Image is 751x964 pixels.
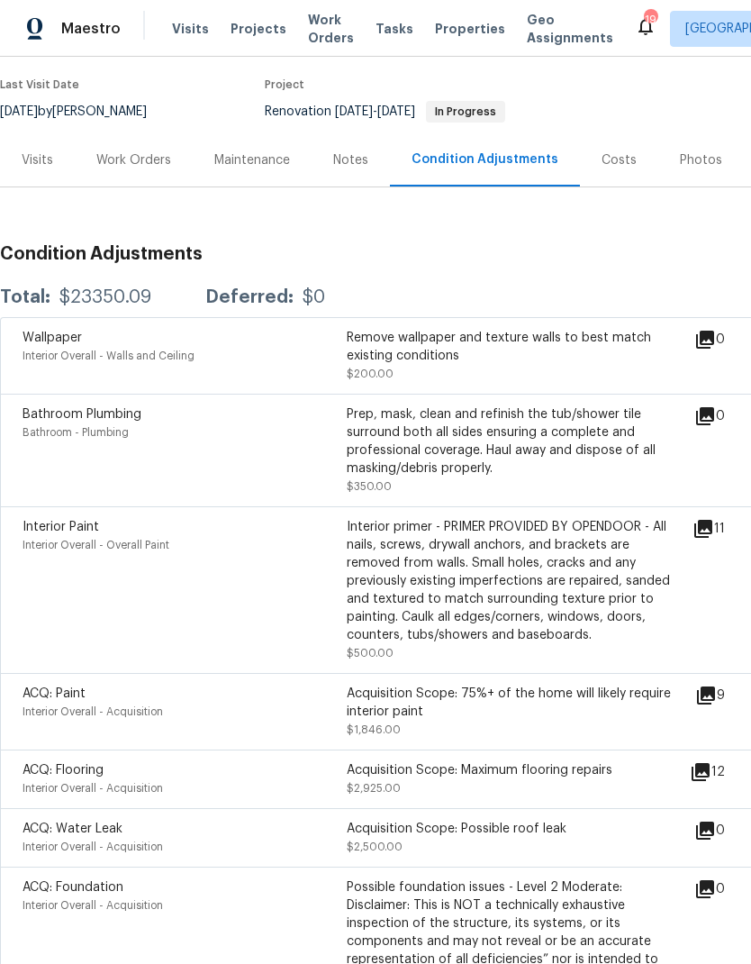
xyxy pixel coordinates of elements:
[172,20,209,38] span: Visits
[347,368,394,379] span: $200.00
[23,841,163,852] span: Interior Overall - Acquisition
[347,761,671,779] div: Acquisition Scope: Maximum flooring repairs
[23,706,163,717] span: Interior Overall - Acquisition
[265,105,505,118] span: Renovation
[347,481,392,492] span: $350.00
[347,405,671,477] div: Prep, mask, clean and refinish the tub/shower tile surround both all sides ensuring a complete an...
[61,20,121,38] span: Maestro
[23,881,123,894] span: ACQ: Foundation
[23,540,169,550] span: Interior Overall - Overall Paint
[23,521,99,533] span: Interior Paint
[347,518,671,644] div: Interior primer - PRIMER PROVIDED BY OPENDOOR - All nails, screws, drywall anchors, and brackets ...
[527,11,613,47] span: Geo Assignments
[23,408,141,421] span: Bathroom Plumbing
[347,648,394,659] span: $500.00
[23,783,163,794] span: Interior Overall - Acquisition
[335,105,415,118] span: -
[347,841,403,852] span: $2,500.00
[347,820,671,838] div: Acquisition Scope: Possible roof leak
[303,288,325,306] div: $0
[23,332,82,344] span: Wallpaper
[602,151,637,169] div: Costs
[96,151,171,169] div: Work Orders
[335,105,373,118] span: [DATE]
[347,783,401,794] span: $2,925.00
[23,687,86,700] span: ACQ: Paint
[23,764,104,777] span: ACQ: Flooring
[428,106,503,117] span: In Progress
[435,20,505,38] span: Properties
[265,79,304,90] span: Project
[308,11,354,47] span: Work Orders
[680,151,722,169] div: Photos
[347,329,671,365] div: Remove wallpaper and texture walls to best match existing conditions
[214,151,290,169] div: Maintenance
[23,900,163,911] span: Interior Overall - Acquisition
[347,685,671,721] div: Acquisition Scope: 75%+ of the home will likely require interior paint
[23,350,195,361] span: Interior Overall - Walls and Ceiling
[333,151,368,169] div: Notes
[412,150,558,168] div: Condition Adjustments
[231,20,286,38] span: Projects
[375,23,413,35] span: Tasks
[347,724,401,735] span: $1,846.00
[59,288,151,306] div: $23350.09
[644,11,656,29] div: 19
[23,427,129,438] span: Bathroom - Plumbing
[205,288,294,306] div: Deferred:
[23,823,122,835] span: ACQ: Water Leak
[377,105,415,118] span: [DATE]
[22,151,53,169] div: Visits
